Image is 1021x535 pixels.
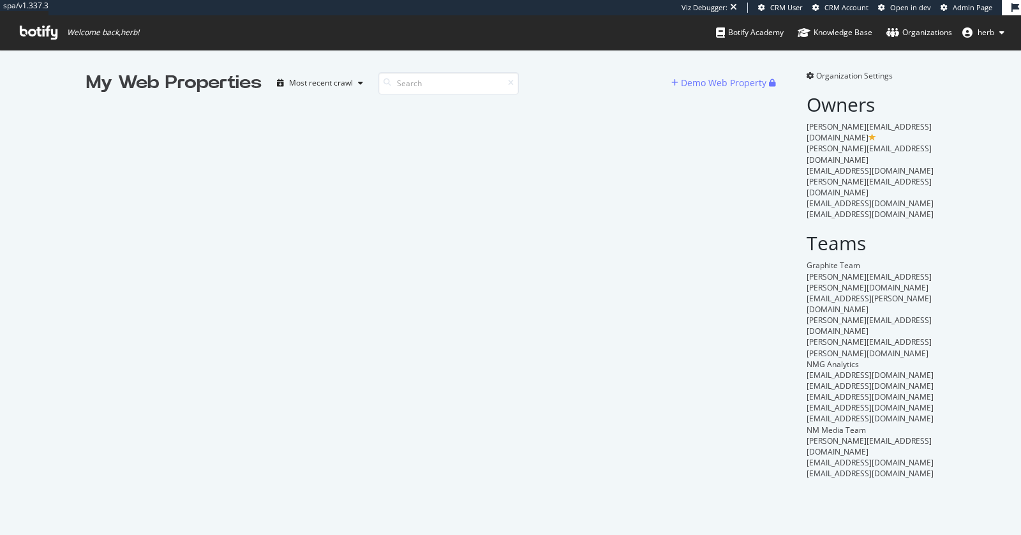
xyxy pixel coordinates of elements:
[978,27,994,38] span: herb
[807,209,934,220] span: [EMAIL_ADDRESS][DOMAIN_NAME]
[807,381,934,391] span: [EMAIL_ADDRESS][DOMAIN_NAME]
[886,26,952,39] div: Organizations
[807,143,932,165] span: [PERSON_NAME][EMAIL_ADDRESS][DOMAIN_NAME]
[807,176,932,198] span: [PERSON_NAME][EMAIL_ADDRESS][DOMAIN_NAME]
[798,26,872,39] div: Knowledge Base
[86,70,262,96] div: My Web Properties
[953,3,992,12] span: Admin Page
[952,22,1015,43] button: herb
[878,3,931,13] a: Open in dev
[671,77,769,88] a: Demo Web Property
[807,435,932,457] span: [PERSON_NAME][EMAIL_ADDRESS][DOMAIN_NAME]
[807,402,934,413] span: [EMAIL_ADDRESS][DOMAIN_NAME]
[941,3,992,13] a: Admin Page
[824,3,868,12] span: CRM Account
[807,271,932,293] span: [PERSON_NAME][EMAIL_ADDRESS][PERSON_NAME][DOMAIN_NAME]
[807,121,932,143] span: [PERSON_NAME][EMAIL_ADDRESS][DOMAIN_NAME]
[758,3,803,13] a: CRM User
[807,391,934,402] span: [EMAIL_ADDRESS][DOMAIN_NAME]
[807,293,932,315] span: [EMAIL_ADDRESS][PERSON_NAME][DOMAIN_NAME]
[272,73,368,93] button: Most recent crawl
[807,425,935,435] div: NM Media Team
[890,3,931,12] span: Open in dev
[807,359,935,370] div: NMG Analytics
[798,15,872,50] a: Knowledge Base
[378,72,519,94] input: Search
[812,3,868,13] a: CRM Account
[289,79,353,87] div: Most recent crawl
[67,27,139,38] span: Welcome back, herb !
[681,77,766,89] div: Demo Web Property
[716,26,784,39] div: Botify Academy
[807,413,934,424] span: [EMAIL_ADDRESS][DOMAIN_NAME]
[770,3,803,12] span: CRM User
[807,468,934,479] span: [EMAIL_ADDRESS][DOMAIN_NAME]
[807,336,932,358] span: [PERSON_NAME][EMAIL_ADDRESS][PERSON_NAME][DOMAIN_NAME]
[807,457,934,468] span: [EMAIL_ADDRESS][DOMAIN_NAME]
[807,315,932,336] span: [PERSON_NAME][EMAIL_ADDRESS][DOMAIN_NAME]
[807,232,935,253] h2: Teams
[807,198,934,209] span: [EMAIL_ADDRESS][DOMAIN_NAME]
[716,15,784,50] a: Botify Academy
[807,165,934,176] span: [EMAIL_ADDRESS][DOMAIN_NAME]
[682,3,727,13] div: Viz Debugger:
[807,370,934,381] span: [EMAIL_ADDRESS][DOMAIN_NAME]
[671,73,769,93] button: Demo Web Property
[816,70,893,81] span: Organization Settings
[807,94,935,115] h2: Owners
[886,15,952,50] a: Organizations
[807,260,935,271] div: Graphite Team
